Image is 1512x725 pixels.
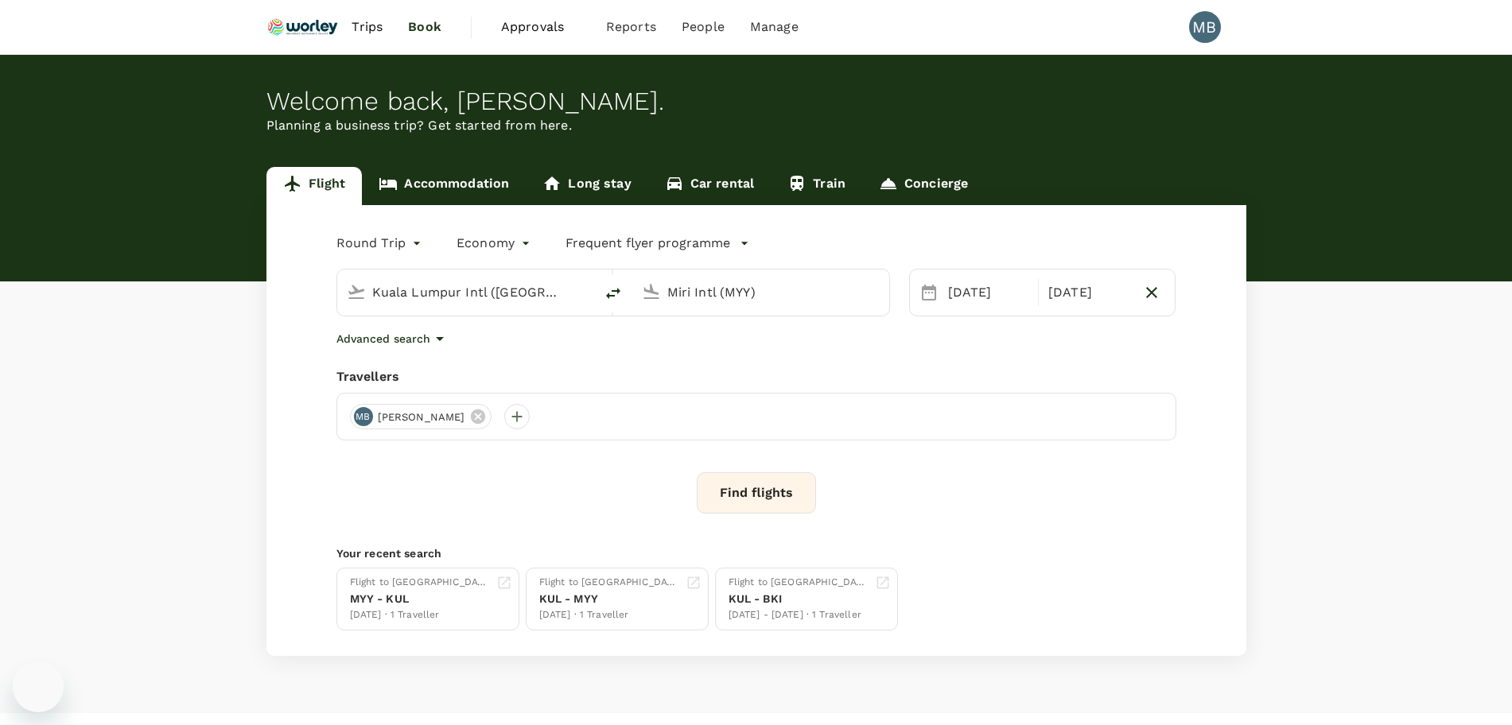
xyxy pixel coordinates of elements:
[266,87,1246,116] div: Welcome back , [PERSON_NAME] .
[336,331,430,347] p: Advanced search
[13,661,64,712] iframe: Button to launch messaging window
[539,591,679,607] div: KUL - MYY
[336,329,449,348] button: Advanced search
[352,17,383,37] span: Trips
[682,17,725,37] span: People
[539,607,679,623] div: [DATE] · 1 Traveller
[336,545,1176,561] p: Your recent search
[336,367,1176,386] div: Travellers
[648,167,772,205] a: Car rental
[266,167,363,205] a: Flight
[729,607,869,623] div: [DATE] - [DATE] · 1 Traveller
[368,409,475,425] span: [PERSON_NAME]
[566,234,749,253] button: Frequent flyer programme
[750,17,799,37] span: Manage
[583,290,586,293] button: Open
[771,167,862,205] a: Train
[526,167,647,205] a: Long stay
[350,591,490,607] div: MYY - KUL
[350,404,492,429] div: MB[PERSON_NAME]
[862,167,985,205] a: Concierge
[354,407,373,426] div: MB
[457,231,534,256] div: Economy
[942,277,1035,308] div: [DATE]
[266,116,1246,135] p: Planning a business trip? Get started from here.
[566,234,730,253] p: Frequent flyer programme
[729,591,869,607] div: KUL - BKI
[539,575,679,591] div: Flight to [GEOGRAPHIC_DATA]
[362,167,526,205] a: Accommodation
[336,231,426,256] div: Round Trip
[878,290,881,293] button: Open
[667,280,856,304] input: Going to
[1189,11,1221,43] div: MB
[729,575,869,591] div: Flight to [GEOGRAPHIC_DATA]
[372,280,561,304] input: Depart from
[1042,277,1135,308] div: [DATE]
[697,472,816,514] button: Find flights
[266,10,340,45] img: Ranhill Worley Sdn Bhd
[350,575,490,591] div: Flight to [GEOGRAPHIC_DATA]
[606,17,656,37] span: Reports
[501,17,581,37] span: Approvals
[350,607,490,623] div: [DATE] · 1 Traveller
[594,274,632,312] button: delete
[408,17,441,37] span: Book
